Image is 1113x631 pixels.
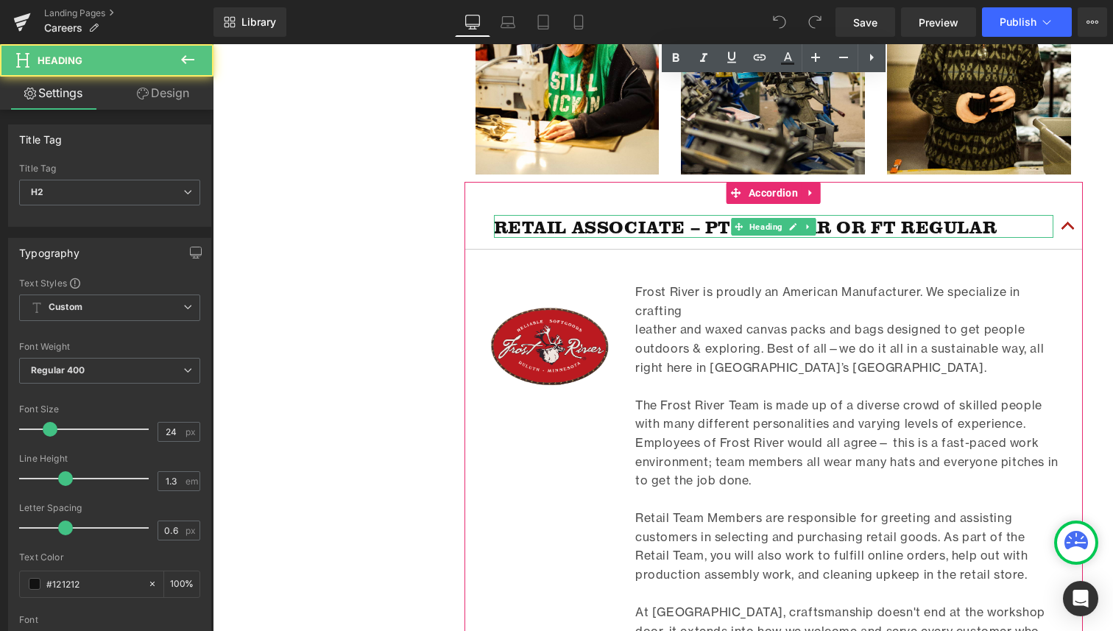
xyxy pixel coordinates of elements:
[800,7,830,37] button: Redo
[185,476,198,486] span: em
[19,404,200,415] div: Font Size
[423,276,848,333] p: leather and waxed canvas packs and bags designed to get people outdoors & exploring. Best of all—...
[982,7,1072,37] button: Publish
[1063,581,1098,616] div: Open Intercom Messenger
[532,138,589,160] span: Accordion
[19,552,200,563] div: Text Color
[901,7,976,37] a: Preview
[19,239,79,259] div: Typography
[423,465,848,540] p: Retail Team Members are responsible for greeting and assisting customers in selecting and purchas...
[853,15,877,30] span: Save
[423,239,848,276] p: Frost River is proudly an American Manufacturer. We specialize in crafting
[44,22,82,34] span: Careers
[19,454,200,464] div: Line Height
[19,503,200,513] div: Letter Spacing
[185,427,198,437] span: px
[919,15,958,30] span: Preview
[241,15,276,29] span: Library
[19,277,200,289] div: Text Styles
[19,125,63,146] div: Title Tag
[19,163,200,174] div: Title Tag
[423,352,848,446] p: The Frost River Team is made up of a diverse crowd of skilled people with many different personal...
[526,7,561,37] a: Tablet
[765,7,794,37] button: Undo
[185,526,198,535] span: px
[490,7,526,37] a: Laptop
[44,7,213,19] a: Landing Pages
[589,138,608,160] a: Expand / Collapse
[281,171,841,194] h2: RETAIL ASSOCIATE – PT REGULAR OR FT REGULAR
[31,186,43,197] b: H2
[455,7,490,37] a: Desktop
[534,174,573,191] span: Heading
[49,301,82,314] b: Custom
[213,7,286,37] a: New Library
[164,571,199,597] div: %
[1000,16,1036,28] span: Publish
[19,615,200,625] div: Font
[19,342,200,352] div: Font Weight
[587,174,603,191] a: Expand / Collapse
[31,364,85,376] b: Regular 400
[46,576,141,592] input: Color
[213,44,1113,631] iframe: To enrich screen reader interactions, please activate Accessibility in Grammarly extension settings
[110,77,216,110] a: Design
[561,7,596,37] a: Mobile
[38,54,82,66] span: Heading
[1078,7,1107,37] button: More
